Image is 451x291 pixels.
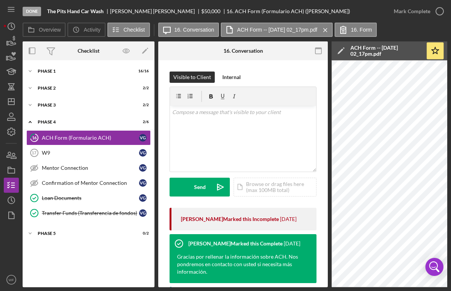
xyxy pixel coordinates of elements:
[425,258,443,276] div: Open Intercom Messenger
[38,69,130,73] div: Phase 1
[42,135,139,141] div: ACH Form (Formulario ACH)
[26,206,151,221] a: Transfer Funds (Transferencia de fondos)VG
[26,175,151,190] a: Confirmation of Mentor ConnectionVG
[26,145,151,160] a: 17W9VG
[237,27,317,33] label: ACH Form -- [DATE] 02_17pm.pdf
[26,190,151,206] a: Loan DocumentsVG
[23,7,41,16] div: Done
[67,23,105,37] button: Activity
[38,86,130,90] div: Phase 2
[32,135,37,140] tspan: 16
[42,195,139,201] div: Loan Documents
[42,210,139,216] div: Transfer Funds (Transferencia de fondos)
[173,72,211,83] div: Visible to Client
[78,48,99,54] div: Checklist
[135,86,149,90] div: 2 / 2
[42,165,139,171] div: Mentor Connection
[139,194,147,202] div: V G
[135,69,149,73] div: 16 / 16
[38,120,130,124] div: Phase 4
[351,27,372,33] label: 16. Form
[188,241,283,247] div: [PERSON_NAME] Marked this Complete
[135,120,149,124] div: 2 / 6
[39,27,61,33] label: Overview
[194,178,206,197] div: Send
[38,103,130,107] div: Phase 3
[177,253,301,276] div: Gracias por rellenar la información sobre ACH. Nos pondremos en contacto con usted si necesita má...
[4,272,19,287] button: WF
[23,23,66,37] button: Overview
[174,27,214,33] label: 16. Conversation
[26,130,151,145] a: 16ACH Form (Formulario ACH)VG
[9,278,14,282] text: WF
[32,151,36,155] tspan: 17
[110,8,201,14] div: [PERSON_NAME] [PERSON_NAME]
[350,45,422,57] div: ACH Form -- [DATE] 02_17pm.pdf
[170,178,230,197] button: Send
[139,164,147,172] div: V G
[42,180,139,186] div: Confirmation of Mentor Connection
[47,8,104,14] b: The Pits Hand Car Wash
[284,241,300,247] time: 2023-09-08 14:10
[386,4,447,19] button: Mark Complete
[38,231,130,236] div: Phase 5
[139,149,147,157] div: V G
[201,8,220,14] div: $50,000
[135,103,149,107] div: 2 / 2
[158,23,219,37] button: 16. Conversation
[181,216,279,222] div: [PERSON_NAME] Marked this Incomplete
[26,160,151,175] a: Mentor ConnectionVG
[219,72,245,83] button: Internal
[42,150,139,156] div: W9
[135,231,149,236] div: 0 / 2
[139,179,147,187] div: V G
[394,4,430,19] div: Mark Complete
[139,209,147,217] div: V G
[226,8,350,14] div: 16. ACH Form (Formulario ACH) ([PERSON_NAME])
[335,23,377,37] button: 16. Form
[107,23,150,37] button: Checklist
[139,134,147,142] div: V G
[223,48,263,54] div: 16. Conversation
[222,72,241,83] div: Internal
[170,72,215,83] button: Visible to Client
[84,27,100,33] label: Activity
[124,27,145,33] label: Checklist
[280,216,297,222] time: 2023-11-17 22:28
[221,23,333,37] button: ACH Form -- [DATE] 02_17pm.pdf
